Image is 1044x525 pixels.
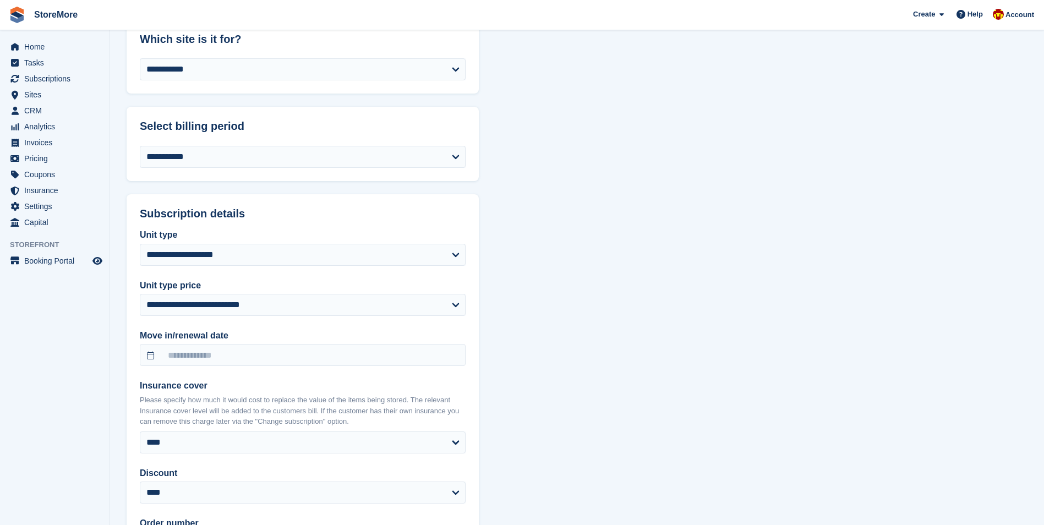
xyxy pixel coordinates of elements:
a: menu [6,71,104,86]
label: Move in/renewal date [140,329,466,342]
span: Booking Portal [24,253,90,269]
a: menu [6,103,104,118]
a: menu [6,119,104,134]
label: Unit type [140,228,466,242]
label: Discount [140,467,466,480]
img: Store More Team [993,9,1004,20]
a: menu [6,39,104,54]
span: Sites [24,87,90,102]
label: Insurance cover [140,379,466,392]
span: Invoices [24,135,90,150]
h2: Subscription details [140,207,466,220]
a: menu [6,183,104,198]
span: Insurance [24,183,90,198]
a: menu [6,151,104,166]
span: Subscriptions [24,71,90,86]
h2: Which site is it for? [140,33,466,46]
span: Settings [24,199,90,214]
span: Home [24,39,90,54]
a: Preview store [91,254,104,267]
a: menu [6,167,104,182]
span: Help [968,9,983,20]
a: menu [6,199,104,214]
a: menu [6,135,104,150]
a: menu [6,215,104,230]
span: Storefront [10,239,110,250]
span: Tasks [24,55,90,70]
label: Unit type price [140,279,466,292]
p: Please specify how much it would cost to replace the value of the items being stored. The relevan... [140,395,466,427]
a: menu [6,253,104,269]
span: Account [1005,9,1034,20]
span: Pricing [24,151,90,166]
a: StoreMore [30,6,82,24]
span: Analytics [24,119,90,134]
span: CRM [24,103,90,118]
a: menu [6,55,104,70]
h2: Select billing period [140,120,466,133]
span: Create [913,9,935,20]
img: stora-icon-8386f47178a22dfd0bd8f6a31ec36ba5ce8667c1dd55bd0f319d3a0aa187defe.svg [9,7,25,23]
span: Coupons [24,167,90,182]
a: menu [6,87,104,102]
span: Capital [24,215,90,230]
